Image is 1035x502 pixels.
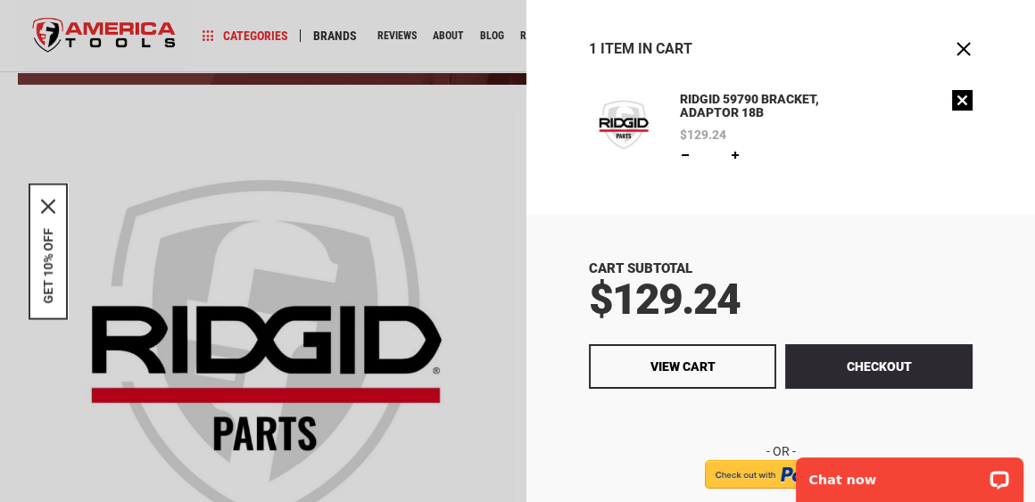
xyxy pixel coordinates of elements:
span: Item in Cart [600,40,692,57]
span: $129.24 [680,128,726,141]
svg: close icon [41,199,55,213]
img: RIDGID 59790 BRACKET, ADAPTOR 18B [589,90,658,160]
span: 1 [589,40,597,57]
a: View Cart [589,344,776,389]
button: GET 10% OFF [41,227,55,303]
span: Cart Subtotal [589,260,692,276]
button: Close [41,199,55,213]
span: $129.24 [589,274,740,325]
button: Close [955,40,973,58]
a: RIDGID 59790 BRACKET, ADAPTOR 18B [675,90,881,124]
iframe: LiveChat chat widget [784,446,1035,502]
span: View Cart [650,359,716,374]
button: Checkout [785,344,973,389]
a: RIDGID 59790 BRACKET, ADAPTOR 18B [589,90,658,166]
